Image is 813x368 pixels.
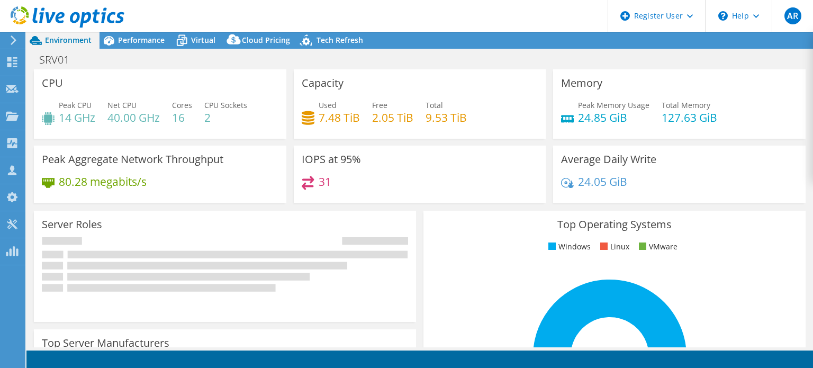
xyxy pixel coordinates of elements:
[662,112,717,123] h4: 127.63 GiB
[204,112,247,123] h4: 2
[372,100,387,110] span: Free
[317,35,363,45] span: Tech Refresh
[191,35,215,45] span: Virtual
[372,112,413,123] h4: 2.05 TiB
[578,100,649,110] span: Peak Memory Usage
[107,112,160,123] h4: 40.00 GHz
[319,100,337,110] span: Used
[636,241,677,253] li: VMware
[59,112,95,123] h4: 14 GHz
[42,154,223,165] h3: Peak Aggregate Network Throughput
[546,241,591,253] li: Windows
[172,112,192,123] h4: 16
[578,112,649,123] h4: 24.85 GiB
[426,100,443,110] span: Total
[319,112,360,123] h4: 7.48 TiB
[204,100,247,110] span: CPU Sockets
[319,176,331,187] h4: 31
[302,154,361,165] h3: IOPS at 95%
[302,77,344,89] h3: Capacity
[561,154,656,165] h3: Average Daily Write
[578,176,627,187] h4: 24.05 GiB
[598,241,629,253] li: Linux
[431,219,798,230] h3: Top Operating Systems
[107,100,137,110] span: Net CPU
[561,77,602,89] h3: Memory
[42,219,102,230] h3: Server Roles
[42,337,169,349] h3: Top Server Manufacturers
[426,112,467,123] h4: 9.53 TiB
[784,7,801,24] span: AR
[172,100,192,110] span: Cores
[242,35,290,45] span: Cloud Pricing
[59,176,147,187] h4: 80.28 megabits/s
[662,100,710,110] span: Total Memory
[718,11,728,21] svg: \n
[45,35,92,45] span: Environment
[42,77,63,89] h3: CPU
[118,35,165,45] span: Performance
[59,100,92,110] span: Peak CPU
[34,54,86,66] h1: SRV01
